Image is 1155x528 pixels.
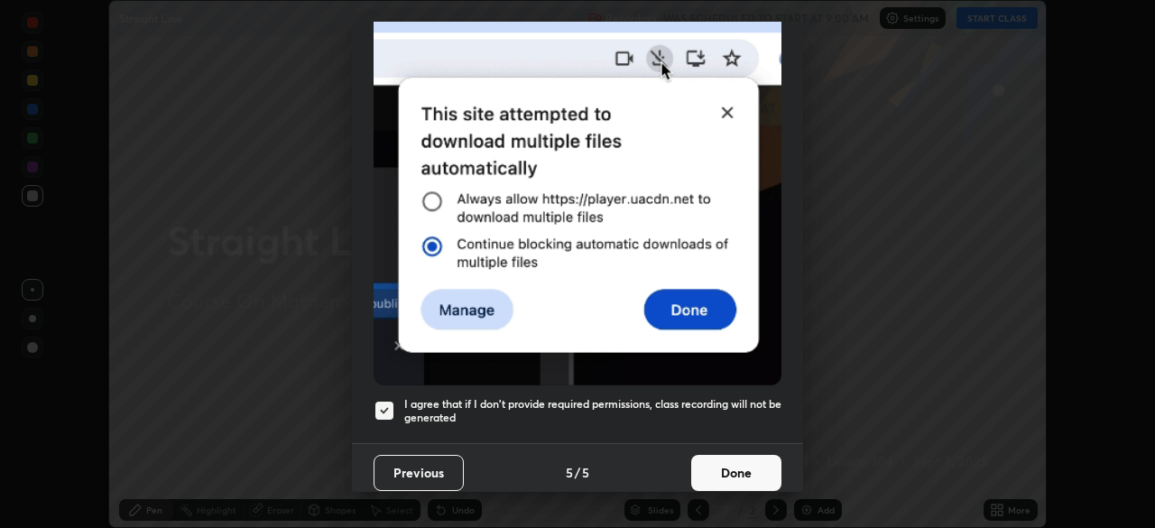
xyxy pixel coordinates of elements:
h4: / [575,463,580,482]
h4: 5 [582,463,589,482]
button: Done [691,455,781,491]
h5: I agree that if I don't provide required permissions, class recording will not be generated [404,397,781,425]
button: Previous [374,455,464,491]
h4: 5 [566,463,573,482]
